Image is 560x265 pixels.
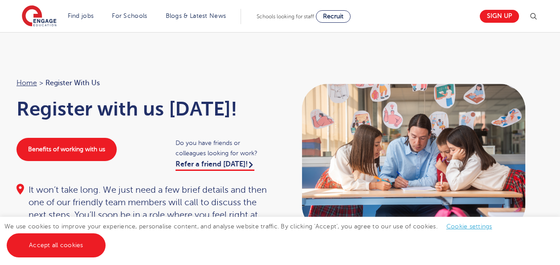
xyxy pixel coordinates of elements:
span: We use cookies to improve your experience, personalise content, and analyse website traffic. By c... [4,223,501,248]
a: Sign up [480,10,519,23]
a: Blogs & Latest News [166,12,226,19]
a: Find jobs [68,12,94,19]
a: Benefits of working with us [16,138,117,161]
a: For Schools [112,12,147,19]
span: Register with us [45,77,100,89]
span: Schools looking for staff [257,13,314,20]
a: Home [16,79,37,87]
span: > [39,79,43,87]
a: Refer a friend [DATE]! [176,160,254,171]
img: Engage Education [22,5,57,28]
span: Do you have friends or colleagues looking for work? [176,138,271,158]
a: Cookie settings [446,223,492,230]
a: Accept all cookies [7,233,106,257]
nav: breadcrumb [16,77,271,89]
h1: Register with us [DATE]! [16,98,271,120]
a: Recruit [316,10,351,23]
div: It won’t take long. We just need a few brief details and then one of our friendly team members wi... [16,184,271,234]
span: Recruit [323,13,343,20]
